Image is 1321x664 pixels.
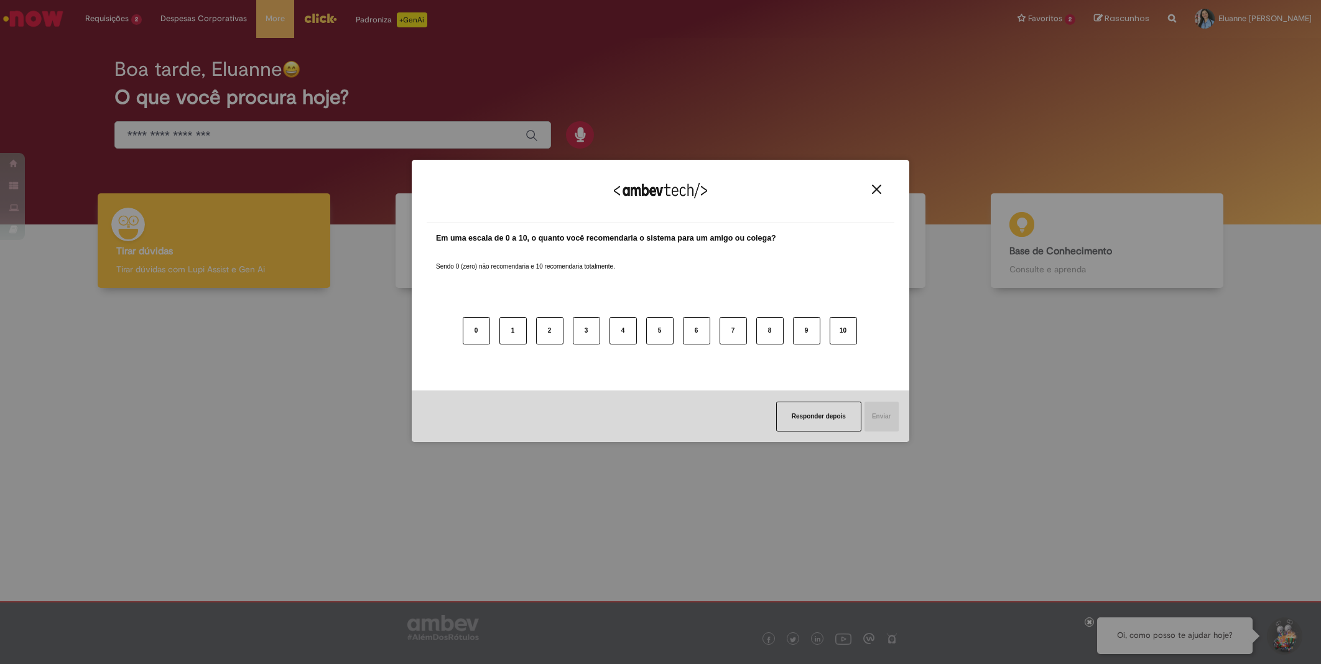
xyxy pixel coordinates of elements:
button: 9 [793,317,820,344]
button: 6 [683,317,710,344]
button: 0 [463,317,490,344]
button: Close [868,184,885,195]
img: Logo Ambevtech [614,183,707,198]
button: 10 [830,317,857,344]
button: 4 [610,317,637,344]
button: 8 [756,317,784,344]
button: 3 [573,317,600,344]
label: Em uma escala de 0 a 10, o quanto você recomendaria o sistema para um amigo ou colega? [436,233,776,244]
button: 7 [720,317,747,344]
label: Sendo 0 (zero) não recomendaria e 10 recomendaria totalmente. [436,247,615,271]
button: 2 [536,317,563,344]
button: 1 [499,317,527,344]
img: Close [872,185,881,194]
button: 5 [646,317,674,344]
button: Responder depois [776,402,861,431]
